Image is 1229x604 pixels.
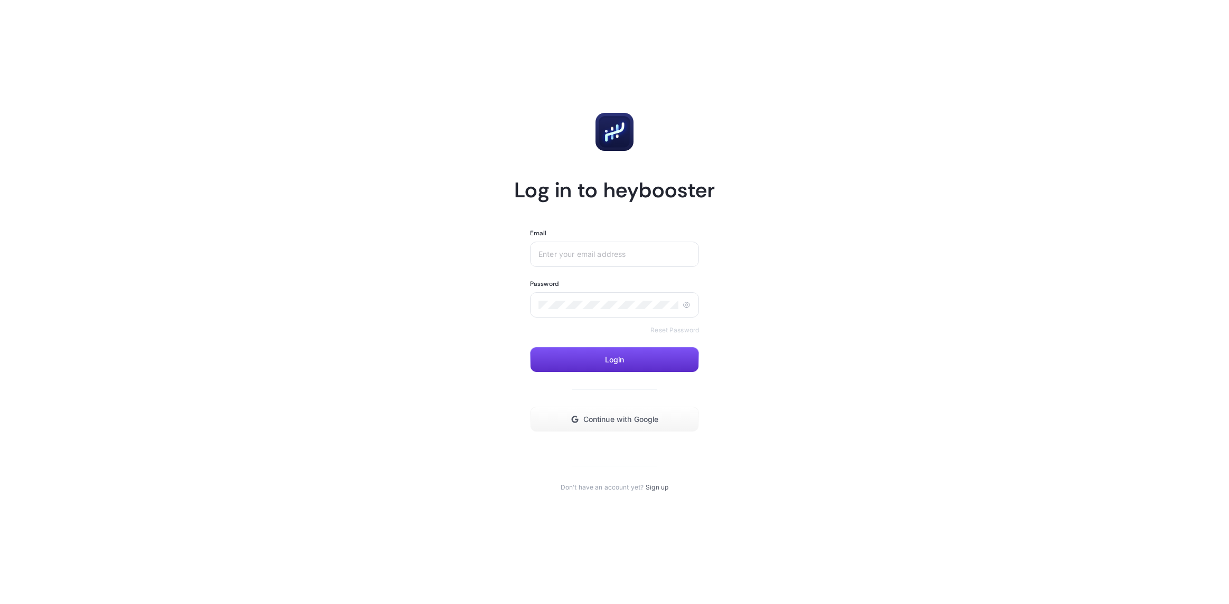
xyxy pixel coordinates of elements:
[530,347,699,372] button: Login
[583,415,659,424] span: Continue with Google
[530,229,547,237] label: Email
[538,250,691,258] input: Enter your email address
[605,356,625,364] span: Login
[530,280,559,288] label: Password
[514,176,715,204] h1: Log in to heybooster
[561,483,644,492] span: Don't have an account yet?
[646,483,668,492] a: Sign up
[650,326,699,334] a: Reset Password
[530,407,699,432] button: Continue with Google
